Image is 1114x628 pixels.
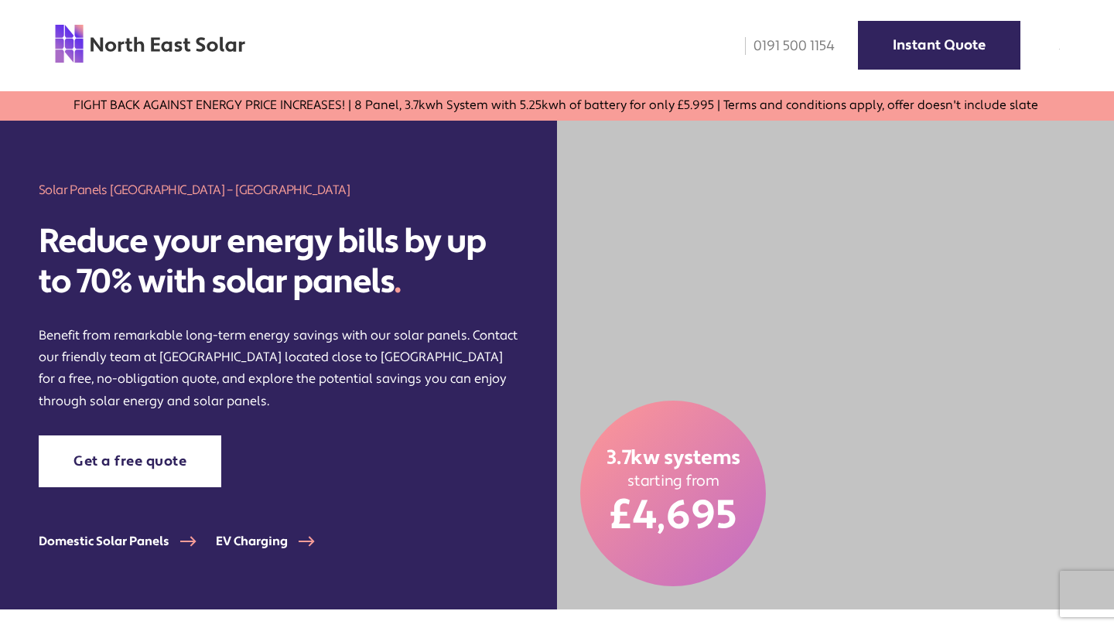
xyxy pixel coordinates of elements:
h2: Reduce your energy bills by up to 70% with solar panels [39,222,518,302]
span: . [394,261,401,303]
h1: Solar Panels [GEOGRAPHIC_DATA] – [GEOGRAPHIC_DATA] [39,181,518,199]
a: EV Charging [216,534,334,549]
a: Instant Quote [858,21,1020,70]
img: phone icon [745,37,746,55]
img: menu icon [1059,49,1060,49]
span: £4,695 [610,490,736,541]
img: solar panel installer sunderland [557,121,1114,609]
a: 0191 500 1154 [734,37,835,55]
a: Get a free quote [39,435,221,487]
a: 3.7kw systems starting from £4,695 [580,401,766,586]
span: 3.7kw systems [607,445,740,471]
span: starting from [627,471,719,490]
a: Domestic Solar Panels [39,534,216,549]
img: north east solar logo [54,23,246,64]
p: Benefit from remarkable long-term energy savings with our solar panels. Contact our friendly team... [39,325,518,411]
